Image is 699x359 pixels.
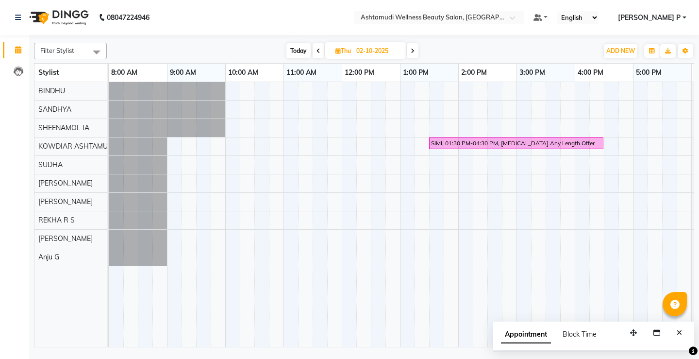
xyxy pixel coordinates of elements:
input: 2025-10-02 [353,44,402,58]
a: 10:00 AM [226,66,261,80]
a: 4:00 PM [575,66,606,80]
span: SHEENAMOL IA [38,123,89,132]
span: SUDHA [38,160,63,169]
a: 8:00 AM [109,66,140,80]
span: ADD NEW [606,47,635,54]
span: Appointment [501,326,551,343]
a: 5:00 PM [633,66,664,80]
button: ADD NEW [604,44,637,58]
span: Anju G [38,253,59,261]
a: 9:00 AM [167,66,199,80]
a: 3:00 PM [517,66,548,80]
a: 12:00 PM [342,66,377,80]
span: KOWDIAR ASHTAMUDI [38,142,115,151]
span: SANDHYA [38,105,71,114]
a: 2:00 PM [459,66,489,80]
span: Thu [333,47,353,54]
span: [PERSON_NAME] [38,179,93,188]
a: 11:00 AM [284,66,319,80]
img: logo [25,4,91,31]
a: 1:00 PM [400,66,431,80]
span: [PERSON_NAME] P [618,13,681,23]
span: Today [286,43,311,58]
span: [PERSON_NAME] [38,234,93,243]
span: Filter Stylist [40,47,74,54]
span: REKHA R S [38,216,75,224]
span: BINDHU [38,86,65,95]
span: [PERSON_NAME] [38,197,93,206]
span: Stylist [38,68,59,77]
iframe: chat widget [658,320,689,349]
div: SIMI, 01:30 PM-04:30 PM, [MEDICAL_DATA] Any Length Offer [430,139,602,148]
b: 08047224946 [107,4,150,31]
span: Block Time [563,330,597,339]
